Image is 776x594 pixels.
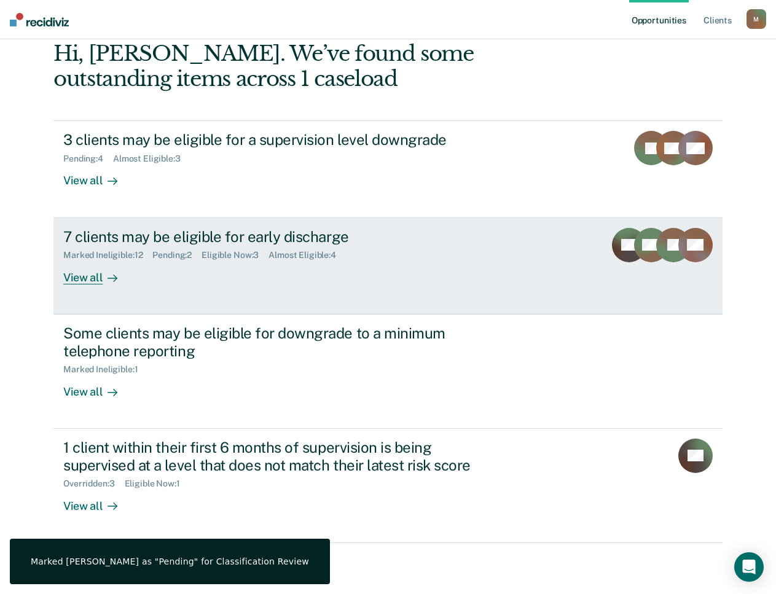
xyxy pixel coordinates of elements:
div: View all [63,489,132,513]
div: Marked Ineligible : 1 [63,364,147,375]
div: Overridden : 3 [63,479,124,489]
div: 7 clients may be eligible for early discharge [63,228,495,246]
button: M [747,9,766,29]
a: 3 clients may be eligible for a supervision level downgradePending:4Almost Eligible:3View all [53,120,723,217]
div: Marked [PERSON_NAME] as "Pending" for Classification Review [31,556,309,567]
div: Eligible Now : 3 [202,250,268,260]
div: View all [63,375,132,399]
div: Almost Eligible : 4 [268,250,346,260]
div: View all [63,260,132,284]
div: Hi, [PERSON_NAME]. We’ve found some outstanding items across 1 caseload [53,41,589,92]
div: Marked Ineligible : 12 [63,250,152,260]
div: Almost Eligible : 3 [113,154,190,164]
div: Some clients may be eligible for downgrade to a minimum telephone reporting [63,324,495,360]
img: Recidiviz [10,13,69,26]
div: Pending : 2 [152,250,202,260]
a: Some clients may be eligible for downgrade to a minimum telephone reportingMarked Ineligible:1Vie... [53,315,723,429]
div: 1 client within their first 6 months of supervision is being supervised at a level that does not ... [63,439,495,474]
div: Eligible Now : 1 [125,479,190,489]
div: Open Intercom Messenger [734,552,764,582]
div: View all [63,164,132,188]
div: Pending : 4 [63,154,113,164]
a: 7 clients may be eligible for early dischargeMarked Ineligible:12Pending:2Eligible Now:3Almost El... [53,218,723,315]
div: 3 clients may be eligible for a supervision level downgrade [63,131,495,149]
a: 1 client within their first 6 months of supervision is being supervised at a level that does not ... [53,429,723,543]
